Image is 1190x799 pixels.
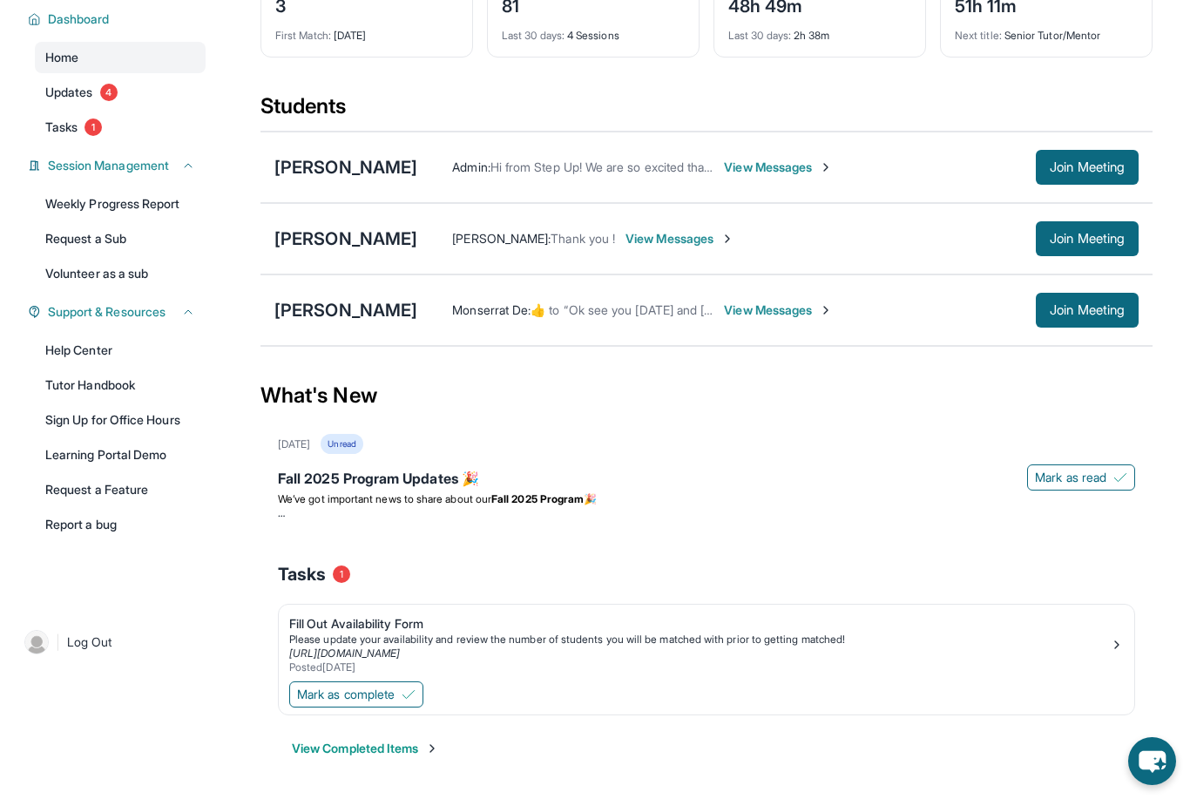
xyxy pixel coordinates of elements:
span: 1 [333,565,350,583]
span: View Messages [724,301,833,319]
span: Last 30 days : [502,29,565,42]
img: Mark as read [1113,471,1127,484]
div: [PERSON_NAME] [274,155,417,179]
span: Mark as complete [297,686,395,703]
span: Monserrat De : [452,302,531,317]
span: Tasks [278,562,326,586]
div: Unread [321,434,362,454]
div: Fall 2025 Program Updates 🎉 [278,468,1135,492]
span: First Match : [275,29,331,42]
span: Session Management [48,157,169,174]
a: Request a Feature [35,474,206,505]
button: Support & Resources [41,303,195,321]
div: 2h 38m [728,18,911,43]
button: Join Meeting [1036,293,1139,328]
span: Join Meeting [1050,162,1125,173]
span: Updates [45,84,93,101]
div: Students [260,92,1153,131]
button: Session Management [41,157,195,174]
span: 1 [85,118,102,136]
div: [DATE] [275,18,458,43]
span: ​👍​ to “ Ok see you [DATE] and [DATE] at 3:40-4:30pm! ” [531,302,837,317]
a: Fill Out Availability FormPlease update your availability and review the number of students you w... [279,605,1134,678]
div: Senior Tutor/Mentor [955,18,1138,43]
a: |Log Out [17,623,206,661]
span: Admin : [452,159,490,174]
span: View Messages [724,159,833,176]
span: | [56,632,60,653]
img: Mark as complete [402,687,416,701]
a: Help Center [35,335,206,366]
a: Updates4 [35,77,206,108]
span: [PERSON_NAME] : [452,231,551,246]
img: Chevron-Right [819,303,833,317]
button: Dashboard [41,10,195,28]
div: [PERSON_NAME] [274,298,417,322]
span: Support & Resources [48,303,166,321]
span: Join Meeting [1050,234,1125,244]
span: Mark as read [1035,469,1106,486]
a: Request a Sub [35,223,206,254]
a: Sign Up for Office Hours [35,404,206,436]
button: Mark as read [1027,464,1135,491]
span: Home [45,49,78,66]
div: Posted [DATE] [289,660,1110,674]
span: Next title : [955,29,1002,42]
button: chat-button [1128,737,1176,785]
img: Chevron-Right [720,232,734,246]
span: Log Out [67,633,112,651]
button: Join Meeting [1036,150,1139,185]
span: 4 [100,84,118,101]
a: Weekly Progress Report [35,188,206,220]
a: Tutor Handbook [35,369,206,401]
span: Join Meeting [1050,305,1125,315]
a: Home [35,42,206,73]
span: View Messages [625,230,734,247]
img: Chevron-Right [819,160,833,174]
div: What's New [260,357,1153,434]
div: Fill Out Availability Form [289,615,1110,633]
span: We’ve got important news to share about our [278,492,491,505]
div: [PERSON_NAME] [274,227,417,251]
img: user-img [24,630,49,654]
span: Tasks [45,118,78,136]
a: Learning Portal Demo [35,439,206,471]
a: Volunteer as a sub [35,258,206,289]
strong: Fall 2025 Program [491,492,584,505]
span: 🎉 [584,492,597,505]
button: View Completed Items [292,740,439,757]
div: Please update your availability and review the number of students you will be matched with prior ... [289,633,1110,647]
a: Report a bug [35,509,206,540]
a: Tasks1 [35,112,206,143]
a: [URL][DOMAIN_NAME] [289,647,400,660]
button: Join Meeting [1036,221,1139,256]
div: 4 Sessions [502,18,685,43]
button: Mark as complete [289,681,423,708]
span: Dashboard [48,10,110,28]
span: Thank you ! [551,231,615,246]
span: Last 30 days : [728,29,791,42]
div: [DATE] [278,437,310,451]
